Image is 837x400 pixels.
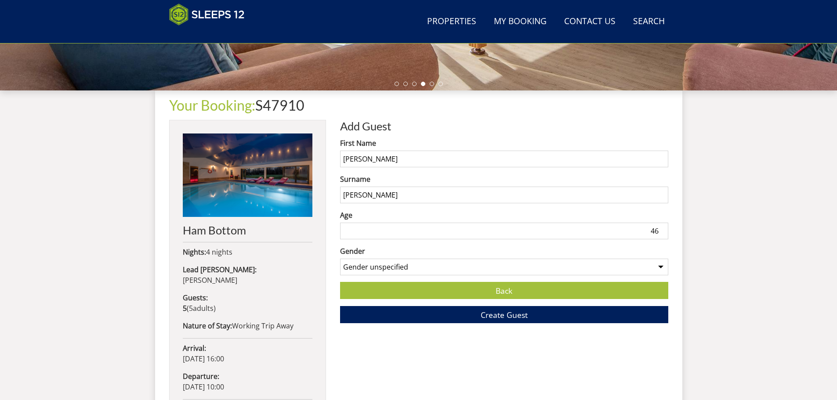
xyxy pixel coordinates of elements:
span: s [210,303,214,313]
span: [PERSON_NAME] [183,275,237,285]
strong: Nature of Stay: [183,321,232,331]
p: [DATE] 10:00 [183,371,312,392]
p: 4 nights [183,247,312,257]
label: Surname [340,174,668,184]
h1: S47910 [169,97,668,113]
a: Your Booking: [169,97,255,114]
strong: Lead [PERSON_NAME]: [183,265,257,274]
strong: Arrival: [183,343,206,353]
h2: Ham Bottom [183,224,312,236]
span: Create Guest [481,310,528,320]
input: Forename [340,151,668,167]
label: First Name [340,138,668,148]
h2: Add Guest [340,120,668,132]
label: Gender [340,246,668,256]
strong: Nights: [183,247,206,257]
input: Surname [340,187,668,203]
label: Age [340,210,668,220]
a: Back [340,282,668,299]
a: Search [630,12,668,32]
a: Properties [424,12,480,32]
iframe: Customer reviews powered by Trustpilot [165,31,257,38]
a: My Booking [490,12,550,32]
button: Create Guest [340,306,668,323]
a: Ham Bottom [183,133,312,236]
span: ( ) [183,303,216,313]
p: Working Trip Away [183,321,312,331]
span: 5 [189,303,193,313]
strong: Guests: [183,293,208,303]
a: Contact Us [561,12,619,32]
img: An image of 'Ham Bottom' [183,133,312,217]
span: adult [189,303,214,313]
p: [DATE] 16:00 [183,343,312,364]
strong: 5 [183,303,187,313]
strong: Departure: [183,371,219,381]
img: Sleeps 12 [169,4,245,25]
